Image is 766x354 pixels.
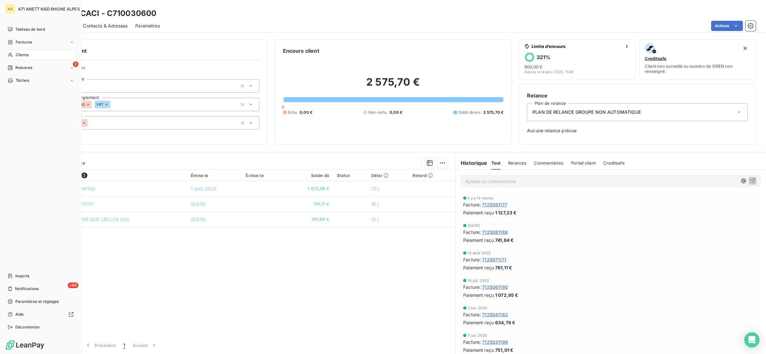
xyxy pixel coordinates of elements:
[110,102,115,107] input: Ajouter une valeur
[288,173,329,178] div: Solde dû
[288,110,297,115] span: Échu
[463,292,494,298] span: Paiement reçu
[463,209,494,216] span: Paiement reçu
[463,311,481,318] span: Facture :
[491,160,501,165] span: Tout
[463,284,481,290] span: Facture :
[463,237,494,243] span: Paiement reçu
[527,127,748,134] span: Aucune relance prévue
[288,201,329,207] span: 761,11 €
[120,339,129,352] button: 1
[495,347,513,353] span: 751,01 €
[5,340,45,350] img: Logo LeanPay
[482,256,506,263] span: 7125071171
[483,110,504,115] span: 2 575,70 €
[288,186,329,192] span: 1 072,95 €
[537,54,550,60] h6: 321 %
[371,173,405,178] div: Délai
[571,160,596,165] span: Portail client
[337,173,364,178] div: Statut
[68,282,78,288] span: +99
[463,319,494,326] span: Paiement reçu
[129,339,161,352] button: Suivant
[463,256,481,263] span: Facture :
[744,332,760,348] div: Open Intercom Messenger
[282,104,285,110] span: 0
[711,21,743,31] button: Actions
[495,209,517,216] span: 1 127,23 €
[508,160,526,165] span: Relances
[468,196,493,200] span: il y a 12 heures
[532,44,622,49] span: Limite d’encours
[18,6,80,12] span: A71 ANETT NBD RHONE ALPES
[57,173,183,178] div: Référence
[15,324,40,330] span: Déconnexion
[16,39,32,45] span: Factures
[495,319,515,326] span: 634,79 €
[15,27,45,32] span: Tableau de bord
[123,342,125,349] span: 1
[191,173,238,178] div: Émise le
[645,56,666,61] span: Creditsafe
[532,109,641,115] span: PLAN DE RELANCE GROUPE NON AUTOMATIQUE
[463,347,494,353] span: Paiement reçu
[300,110,312,115] span: 0,00 €
[371,217,379,222] span: 12 j
[15,299,59,304] span: Paramètres et réglages
[527,92,748,99] h6: Relance
[456,159,487,167] h6: Historique
[639,39,756,80] button: CreditsafeClient non surveillé ou numéro de SIREN non renseigné.
[88,120,93,126] input: Ajouter une valeur
[81,173,87,178] span: 3
[51,65,259,74] span: Propriétés Client
[246,173,281,178] div: Échue le
[56,8,156,19] h3: ACGP CACI - C710030600
[73,61,78,67] span: 2
[482,284,508,290] span: 7125061190
[468,224,480,227] span: [DATE]
[468,279,489,282] span: 10 juil. 2025
[458,110,481,115] span: Débit divers
[96,103,103,106] span: VRT
[495,237,514,243] span: 741,64 €
[463,229,481,235] span: Facture :
[482,229,508,235] span: 7125081188
[191,201,206,207] span: [DATE]
[288,216,329,223] span: 741,64 €
[468,334,487,337] span: 7 juil. 2025
[495,264,512,271] span: 761,11 €
[5,4,15,14] div: AA
[57,217,130,222] span: IMPAYE 30/09 QUE LES LCR ACC
[15,286,39,292] span: Notifications
[524,64,542,69] span: 800,00 €
[482,201,507,208] span: 7125091177
[495,292,518,298] span: 1 072,95 €
[463,339,481,345] span: Facture :
[468,306,487,310] span: 7 juil. 2025
[5,309,76,319] a: Aide
[15,65,32,71] span: Relances
[371,201,379,207] span: 41 j
[463,201,481,208] span: Facture :
[15,312,24,317] span: Aide
[482,339,508,345] span: 7125031198
[191,217,206,222] span: [DATE]
[368,110,387,115] span: Non-échu
[468,251,491,255] span: 12 août 2025
[16,52,28,58] span: Clients
[83,23,128,29] span: Contacts & Adresses
[413,173,451,178] div: Retard
[81,339,120,352] button: Précédent
[534,160,564,165] span: Commentaires
[482,311,508,318] span: 7125041162
[603,160,625,165] span: Creditsafe
[524,70,573,74] span: Depuis le 14 janv. 2025, 11:48
[390,110,402,115] span: 0,00 €
[135,23,160,29] span: Paramètres
[645,64,750,74] span: Client non surveillé ou numéro de SIREN non renseigné.
[463,264,494,271] span: Paiement reçu
[283,47,319,55] h6: Encours client
[371,186,379,191] span: 73 j
[283,76,504,95] h2: 2 575,70 €
[191,186,216,191] span: 1 août 2025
